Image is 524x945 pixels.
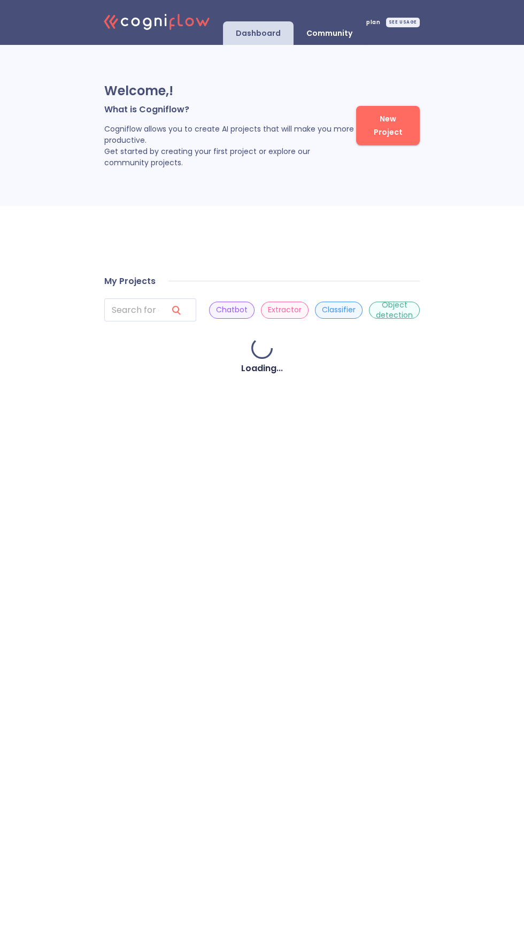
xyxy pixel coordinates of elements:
[104,82,356,99] p: Welcome, !
[236,28,281,39] p: Dashboard
[268,305,302,315] p: Extractor
[104,104,356,115] p: What is Cogniflow?
[322,305,356,315] p: Classifier
[356,106,420,145] button: New Project
[241,363,283,374] h4: Loading...
[104,298,159,321] input: search
[306,28,352,39] p: Community
[104,276,156,287] h4: My Projects
[386,18,420,27] div: SEE USAGE
[366,20,380,25] span: plan
[367,112,409,139] span: New Project
[376,300,413,320] p: Object detection
[104,124,356,168] p: Cogniflow allows you to create AI projects that will make you more productive. Get started by cre...
[216,305,248,315] p: Chatbot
